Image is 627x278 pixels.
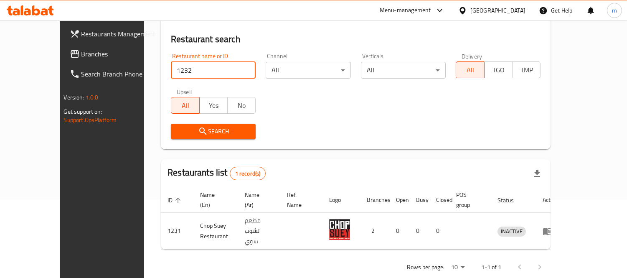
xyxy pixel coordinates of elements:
button: Search [171,124,256,139]
span: 1 record(s) [230,170,266,178]
h2: Restaurant search [171,33,541,46]
td: مطعم تشوب سوي [238,213,280,250]
span: No [231,99,252,112]
span: Ref. Name [287,190,312,210]
td: Chop Suey Restaurant [193,213,238,250]
div: Rows per page: [448,261,468,274]
a: Branches [63,44,165,64]
span: All [175,99,196,112]
td: 0 [429,213,449,250]
span: Status [498,195,525,205]
div: Menu-management [380,5,431,15]
span: Restaurants Management [81,29,158,39]
span: All [459,64,481,76]
div: Total records count [230,167,266,180]
th: Closed [429,187,449,213]
span: ID [168,195,183,205]
img: Chop Suey Restaurant [329,219,350,240]
td: 2 [360,213,389,250]
div: All [361,62,446,79]
label: Upsell [177,89,192,94]
h2: Restaurants list [168,166,266,180]
button: All [456,61,484,78]
label: Delivery [462,53,482,59]
span: Get support on: [64,106,102,117]
span: TGO [488,64,509,76]
div: Export file [527,163,547,184]
div: INACTIVE [498,227,526,237]
a: Restaurants Management [63,24,165,44]
span: Name (Ar) [245,190,270,210]
a: Support.OpsPlatform [64,115,117,125]
span: Search Branch Phone [81,69,158,79]
span: INACTIVE [498,227,526,236]
span: Version: [64,92,84,103]
button: Yes [199,97,228,114]
div: Menu [543,226,558,236]
span: TMP [516,64,537,76]
button: All [171,97,199,114]
th: Logo [322,187,360,213]
div: All [266,62,350,79]
button: TGO [484,61,513,78]
span: Yes [203,99,224,112]
span: m [612,6,617,15]
input: Search for restaurant name or ID.. [171,62,256,79]
div: [GEOGRAPHIC_DATA] [470,6,525,15]
th: Branches [360,187,389,213]
td: 1231 [161,213,193,250]
a: Search Branch Phone [63,64,165,84]
span: 1.0.0 [86,92,99,103]
button: TMP [512,61,541,78]
span: Name (En) [200,190,228,210]
th: Open [389,187,409,213]
table: enhanced table [161,187,565,250]
span: Branches [81,49,158,59]
th: Action [536,187,565,213]
p: Rows per page: [407,262,444,273]
th: Busy [409,187,429,213]
span: POS group [456,190,481,210]
span: Search [178,126,249,137]
p: 1-1 of 1 [481,262,501,273]
button: No [227,97,256,114]
td: 0 [389,213,409,250]
td: 0 [409,213,429,250]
